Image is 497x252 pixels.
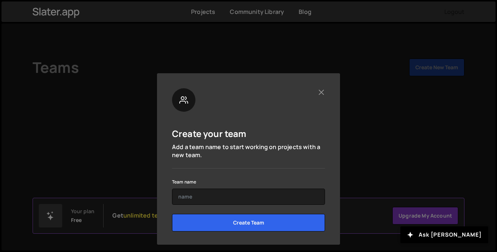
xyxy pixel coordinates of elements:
[317,88,325,96] button: Close
[172,178,196,186] label: Team name
[172,214,325,231] input: Create Team
[172,189,325,205] input: name
[400,226,488,243] button: Ask [PERSON_NAME]
[172,128,247,139] h5: Create your team
[172,143,325,159] p: Add a team name to start working on projects with a new team.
